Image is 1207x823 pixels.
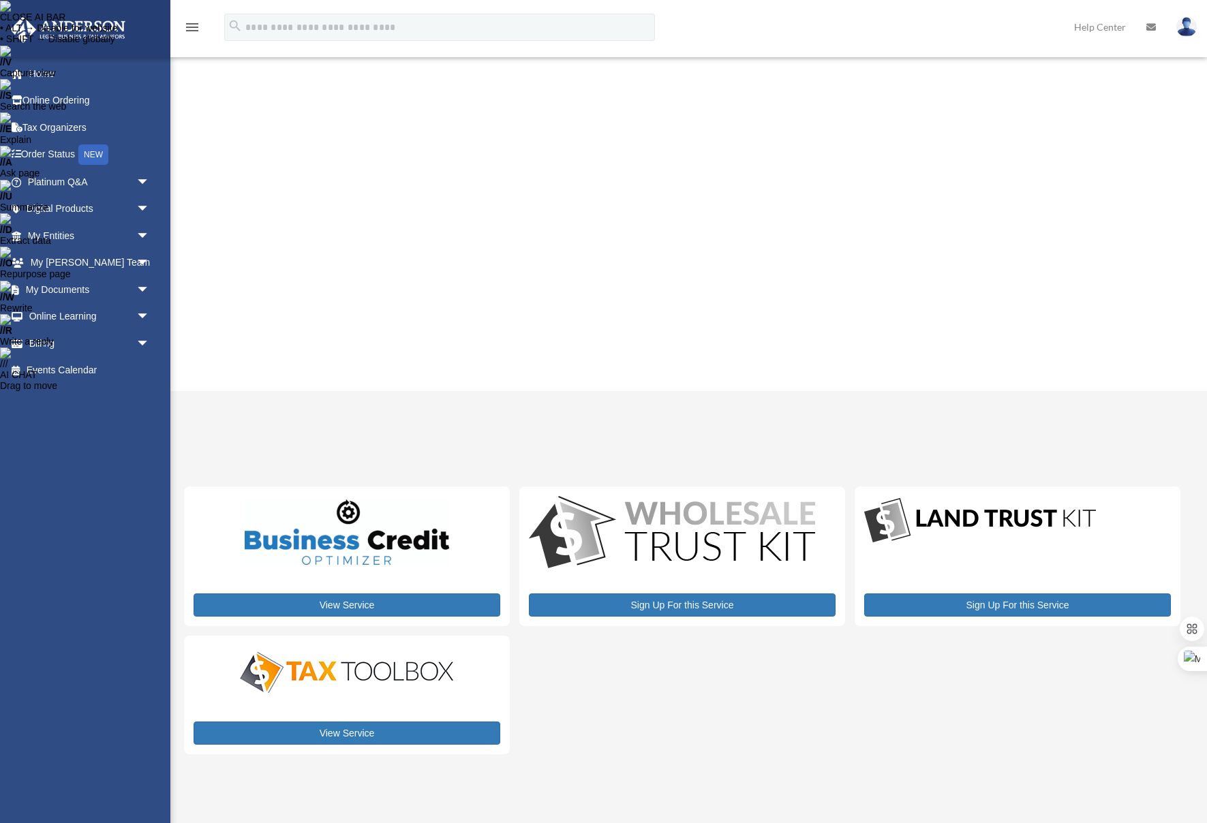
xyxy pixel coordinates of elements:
[529,496,815,572] img: WS-Trust-Kit-lgo-1.jpg
[864,496,1096,546] img: LandTrust_lgo-1.jpg
[529,593,836,617] a: Sign Up For this Service
[194,593,500,617] a: View Service
[194,721,500,745] a: View Service
[864,593,1171,617] a: Sign Up For this Service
